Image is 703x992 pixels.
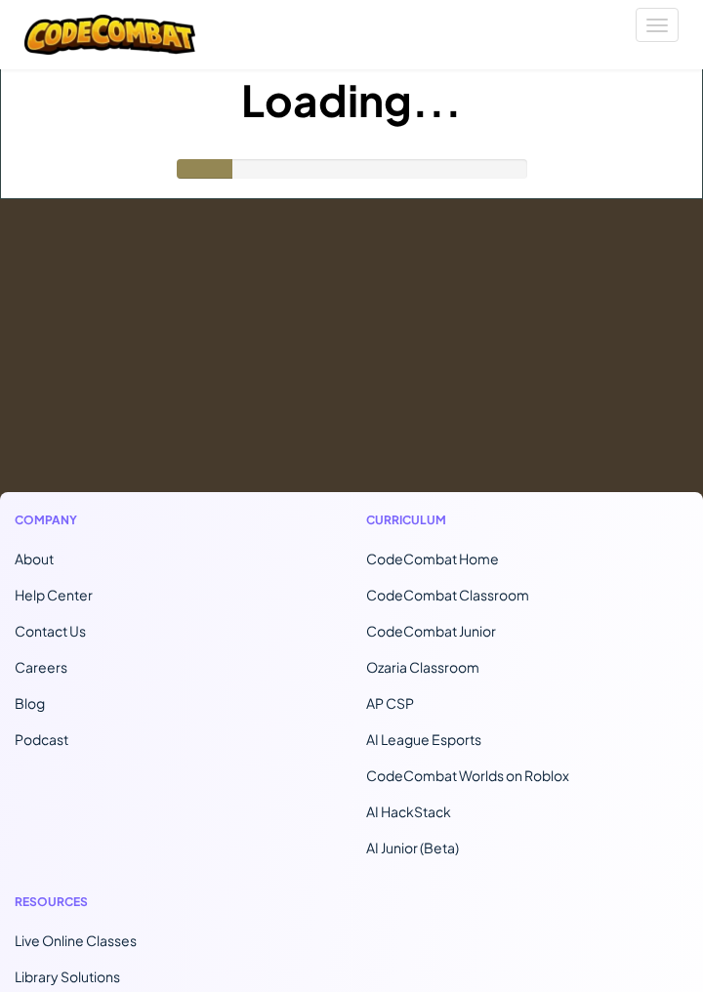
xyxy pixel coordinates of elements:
[15,730,68,748] a: Podcast
[366,622,496,640] a: CodeCombat Junior
[366,658,479,676] a: Ozaria Classroom
[15,931,137,949] a: Live Online Classes
[366,766,569,784] a: CodeCombat Worlds on Roblox
[366,839,459,856] a: AI Junior (Beta)
[15,586,93,603] a: Help Center
[15,893,337,911] h1: Resources
[15,658,67,676] a: Careers
[366,586,529,603] a: CodeCombat Classroom
[366,550,499,567] span: CodeCombat Home
[15,968,120,985] a: Library Solutions
[15,550,54,567] a: About
[15,622,86,640] span: Contact Us
[366,694,414,712] a: AP CSP
[1,69,702,130] h1: Loading...
[366,730,481,748] a: AI League Esports
[366,803,451,820] a: AI HackStack
[24,15,195,55] img: CodeCombat logo
[366,512,688,529] h1: Curriculum
[15,694,45,712] a: Blog
[15,512,337,529] h1: Company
